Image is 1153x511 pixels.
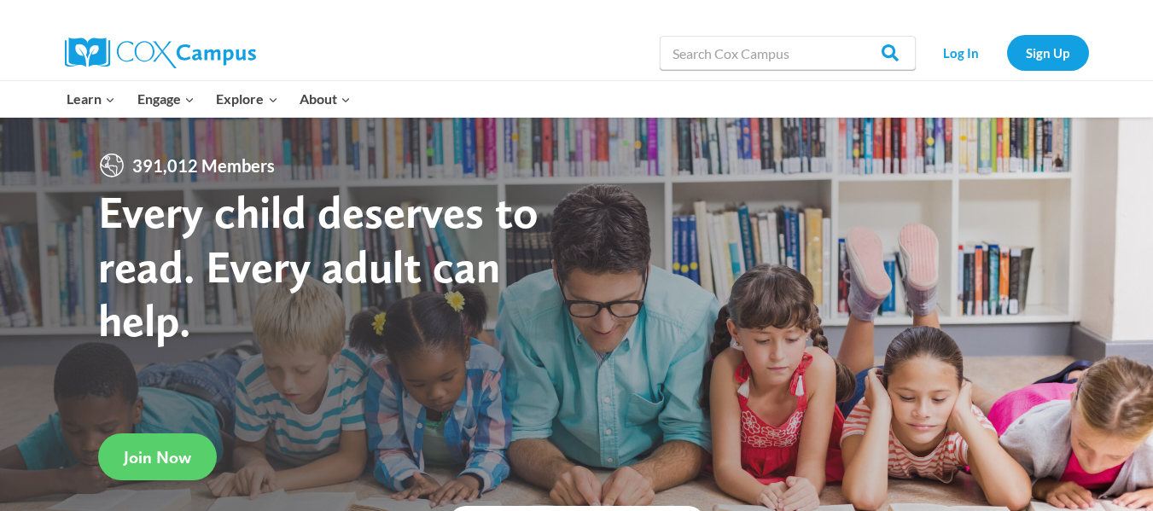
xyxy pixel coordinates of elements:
span: 391,012 Members [125,152,282,179]
span: Engage [137,88,195,110]
a: Log In [924,35,999,70]
span: Learn [67,88,115,110]
nav: Primary Navigation [56,81,362,117]
strong: Every child deserves to read. Every adult can help. [98,184,539,347]
a: Sign Up [1007,35,1089,70]
span: About [300,88,351,110]
a: Join Now [98,433,217,480]
input: Search Cox Campus [660,36,916,70]
img: Cox Campus [65,38,256,68]
span: Join Now [124,447,191,467]
span: Explore [216,88,277,110]
nav: Secondary Navigation [924,35,1089,70]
